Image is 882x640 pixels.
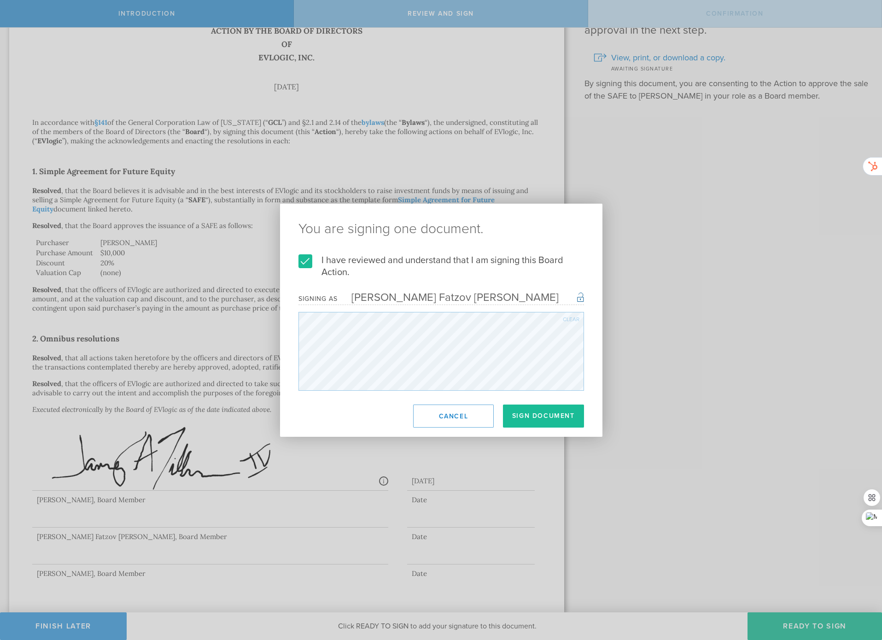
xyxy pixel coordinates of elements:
[503,405,584,428] button: Sign Document
[298,254,584,278] label: I have reviewed and understand that I am signing this Board Action.
[338,291,559,304] div: [PERSON_NAME] Fatzov [PERSON_NAME]
[413,405,494,428] button: Cancel
[298,295,338,303] div: Signing as
[298,222,584,236] ng-pluralize: You are signing one document.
